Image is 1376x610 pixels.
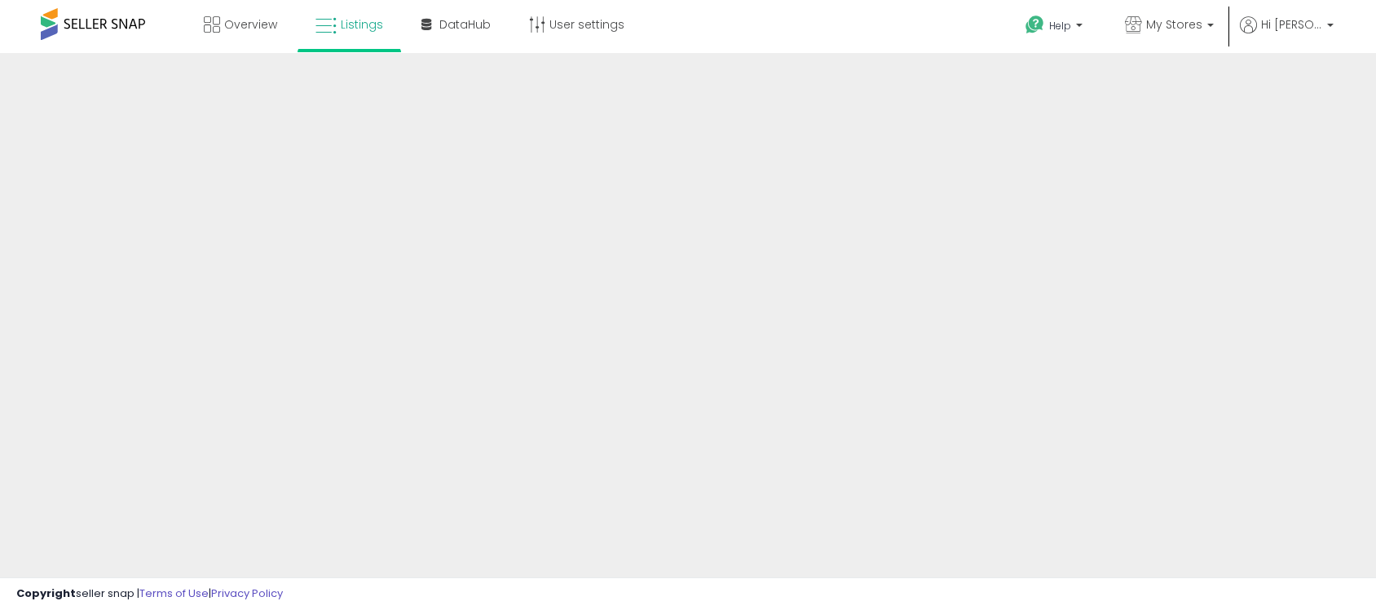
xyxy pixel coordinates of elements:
[1261,16,1322,33] span: Hi [PERSON_NAME]
[211,586,283,601] a: Privacy Policy
[224,16,277,33] span: Overview
[439,16,491,33] span: DataHub
[1146,16,1202,33] span: My Stores
[1025,15,1045,35] i: Get Help
[341,16,383,33] span: Listings
[1049,19,1071,33] span: Help
[16,586,76,601] strong: Copyright
[1012,2,1099,53] a: Help
[1240,16,1334,53] a: Hi [PERSON_NAME]
[16,586,283,602] div: seller snap | |
[139,586,209,601] a: Terms of Use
